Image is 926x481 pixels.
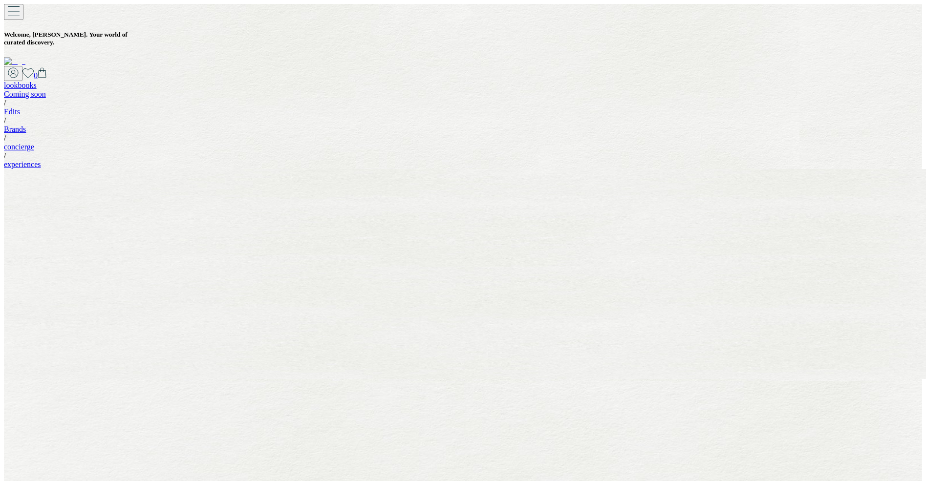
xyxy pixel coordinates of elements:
a: 0 [34,71,46,80]
div: Coming soon [4,90,922,99]
div: / [4,134,922,143]
h5: Welcome, [PERSON_NAME] . Your world of curated discovery. [4,31,922,46]
div: / [4,151,922,160]
a: Edits [4,107,20,116]
div: / [4,116,922,125]
a: concierge [4,143,34,151]
span: 0 [34,71,38,80]
a: experiences [4,160,41,168]
a: lookbooksComing soon [4,81,922,99]
img: logo [4,57,25,66]
div: lookbooks [4,81,922,90]
div: / [4,99,922,107]
a: Brands [4,125,26,133]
